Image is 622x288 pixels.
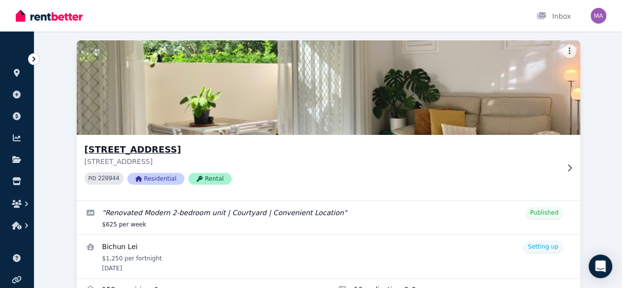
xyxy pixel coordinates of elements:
h3: [STREET_ADDRESS] [85,143,559,157]
div: Open Intercom Messenger [589,255,612,278]
a: View details for Bichun Lei [77,235,580,278]
img: Matthew [591,8,606,24]
a: Edit listing: Renovated Modern 2-bedroom unit | Courtyard | Convenient Location [77,201,580,234]
span: Residential [127,173,184,185]
span: Rental [188,173,232,185]
div: Inbox [536,11,571,21]
code: 220944 [98,175,119,182]
img: RentBetter [16,8,83,23]
a: Unit 1 11/13 Calder Road, Rydalmere[STREET_ADDRESS][STREET_ADDRESS]PID 220944ResidentialRental [77,40,580,200]
button: More options [563,44,576,58]
p: [STREET_ADDRESS] [85,157,559,166]
img: Unit 1 11/13 Calder Road, Rydalmere [64,38,592,137]
small: PID [89,176,96,181]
